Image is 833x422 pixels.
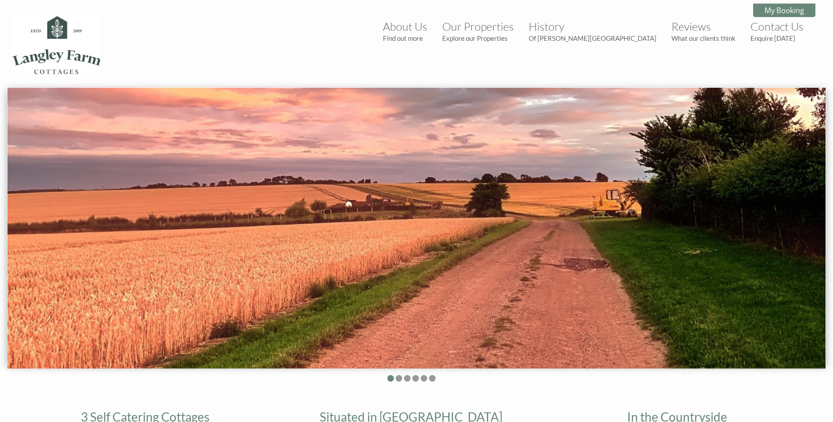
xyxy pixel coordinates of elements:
[12,16,100,75] img: Langley Farm Cottages
[671,20,736,42] a: ReviewsWhat our clients think
[753,4,815,17] a: My Booking
[529,20,656,42] a: HistoryOf [PERSON_NAME][GEOGRAPHIC_DATA]
[750,20,804,42] a: Contact UsEnquire [DATE]
[442,34,514,42] small: Explore our Properties
[442,20,514,42] a: Our PropertiesExplore our Properties
[529,34,656,42] small: Of [PERSON_NAME][GEOGRAPHIC_DATA]
[671,34,736,42] small: What our clients think
[383,20,427,42] a: About UsFind out more
[383,34,427,42] small: Find out more
[750,34,804,42] small: Enquire [DATE]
